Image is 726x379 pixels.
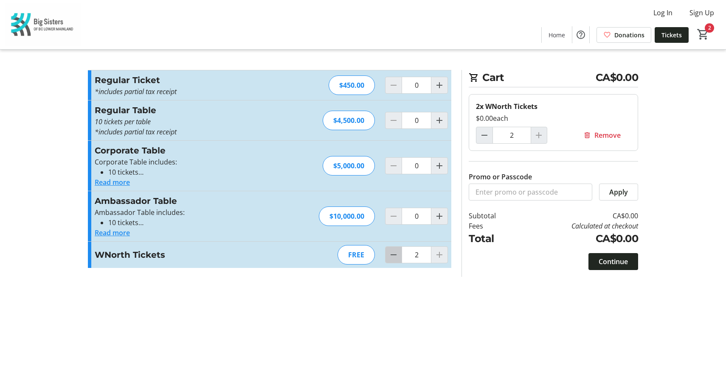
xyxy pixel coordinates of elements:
button: Decrement by one [476,127,492,143]
span: Continue [599,256,628,267]
button: Sign Up [683,6,721,20]
div: 2x WNorth Tickets [476,101,631,111]
h3: WNorth Tickets [95,248,280,261]
input: Regular Ticket Quantity [402,77,431,94]
span: Tickets [661,31,682,39]
span: Donations [614,31,644,39]
button: Continue [588,253,638,270]
button: Remove [573,127,631,144]
button: Increment by one [431,208,447,224]
p: Ambassador Table includes: [95,207,280,217]
button: Decrement by one [386,247,402,263]
td: CA$0.00 [518,211,638,221]
div: $10,000.00 [319,206,375,226]
input: WNorth Tickets Quantity [492,127,531,144]
a: Donations [597,27,651,43]
div: $4,500.00 [323,111,375,130]
button: Increment by one [431,112,447,128]
button: Log In [647,6,679,20]
p: Corporate Table includes: [95,157,280,167]
span: Apply [609,187,628,197]
img: Big Sisters of BC Lower Mainland's Logo [5,3,81,46]
em: *includes partial tax receipt [95,127,177,137]
td: Fees [469,221,518,231]
button: Read more [95,177,130,187]
h3: Regular Ticket [95,74,280,86]
span: CA$0.00 [596,70,639,85]
button: Help [572,26,589,43]
h3: Corporate Table [95,144,280,157]
span: Remove [594,130,621,140]
button: Increment by one [431,158,447,174]
li: 10 tickets [108,167,280,177]
h3: Ambassador Table [95,195,280,207]
input: WNorth Tickets Quantity [402,246,431,263]
button: Increment by one [431,77,447,93]
button: Apply [599,184,638,201]
button: Read more [95,228,130,238]
a: Home [542,27,572,43]
td: CA$0.00 [518,231,638,246]
button: Cart [695,27,711,42]
div: FREE [338,245,375,265]
span: Home [549,31,565,39]
input: Ambassador Table Quantity [402,208,431,225]
td: Calculated at checkout [518,221,638,231]
a: Tickets [655,27,689,43]
td: Total [469,231,518,246]
div: $5,000.00 [323,156,375,176]
span: Sign Up [689,8,714,18]
td: Subtotal [469,211,518,221]
h2: Cart [469,70,638,87]
input: Corporate Table Quantity [402,157,431,174]
div: $0.00 each [476,113,631,123]
em: *includes partial tax receipt [95,87,177,96]
span: Log In [653,8,673,18]
h3: Regular Table [95,104,280,117]
input: Regular Table Quantity [402,112,431,129]
label: Promo or Passcode [469,172,532,182]
input: Enter promo or passcode [469,184,592,201]
div: $450.00 [329,75,375,95]
li: 10 tickets [108,217,280,228]
em: 10 tickets per table [95,117,151,126]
